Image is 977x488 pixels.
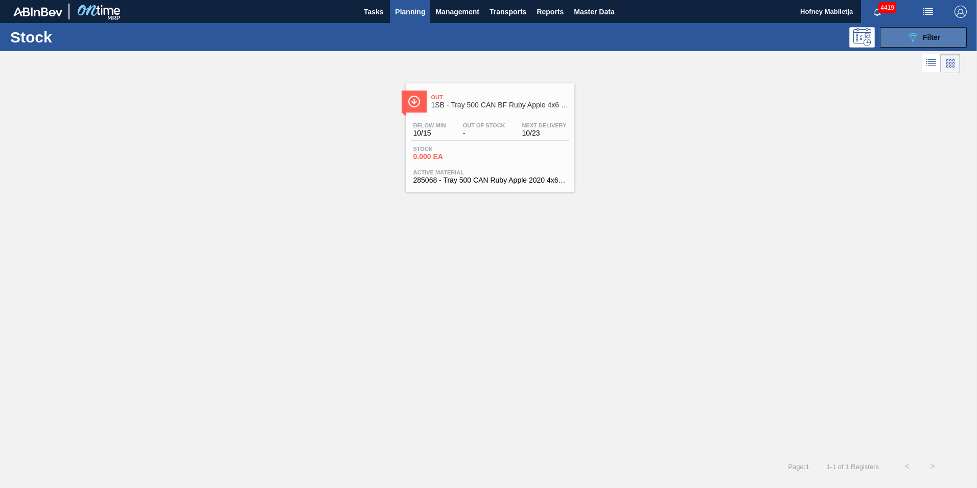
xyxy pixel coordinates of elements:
[825,463,879,471] span: 1 - 1 of 1 Registers
[849,27,875,48] div: Programming: no user selected
[922,6,934,18] img: userActions
[463,129,505,137] span: -
[413,153,485,161] span: 0.000 EA
[413,169,567,175] span: Active Material
[920,454,945,479] button: >
[894,454,920,479] button: <
[490,6,526,18] span: Transports
[431,101,569,109] span: 1SB - Tray 500 CAN BF Ruby Apple 4x6 PU
[574,6,614,18] span: Master Data
[395,6,425,18] span: Planning
[537,6,564,18] span: Reports
[878,2,896,13] span: 4419
[923,33,940,41] span: Filter
[413,122,446,128] span: Below Min
[463,122,505,128] span: Out Of Stock
[13,7,62,16] img: TNhmsLtSVTkK8tSr43FrP2fwEKptu5GPRR3wAAAABJRU5ErkJggg==
[522,122,567,128] span: Next Delivery
[435,6,479,18] span: Management
[362,6,385,18] span: Tasks
[861,5,894,19] button: Notifications
[408,95,421,108] img: Ícone
[398,76,579,192] a: ÍconeOut1SB - Tray 500 CAN BF Ruby Apple 4x6 PUBelow Min10/15Out Of Stock-Next Delivery10/23Stock...
[922,54,941,73] div: List Vision
[413,146,485,152] span: Stock
[413,129,446,137] span: 10/15
[955,6,967,18] img: Logout
[880,27,967,48] button: Filter
[10,31,163,43] h1: Stock
[522,129,567,137] span: 10/23
[431,94,569,100] span: Out
[413,176,567,184] span: 285068 - Tray 500 CAN Ruby Apple 2020 4x6 PU
[941,54,960,73] div: Card Vision
[788,463,809,471] span: Page : 1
